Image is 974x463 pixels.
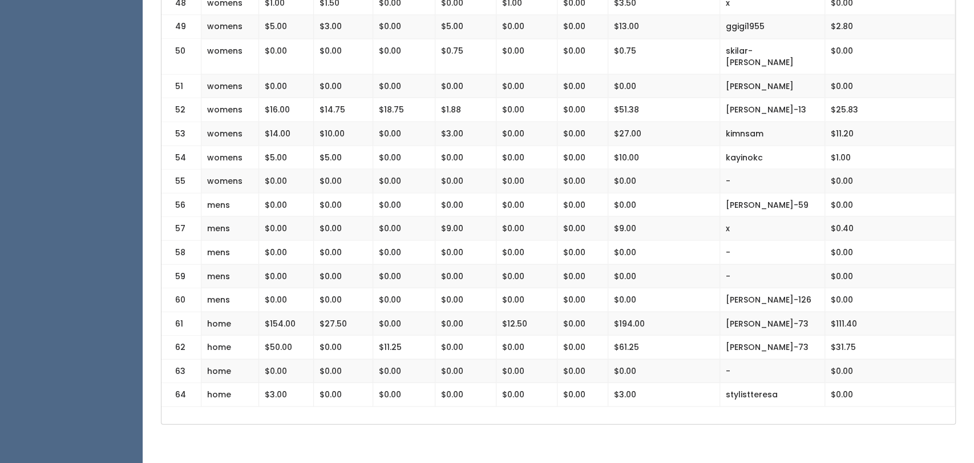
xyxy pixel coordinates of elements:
td: $0.00 [435,192,496,216]
td: $0.00 [608,288,720,312]
td: $27.50 [313,311,373,335]
td: $0.00 [258,240,313,264]
td: $11.20 [825,122,955,146]
td: $0.75 [608,38,720,74]
td: $0.40 [825,216,955,240]
td: 61 [161,311,201,335]
td: $0.00 [496,383,557,406]
td: $0.00 [496,288,557,312]
td: [PERSON_NAME]-126 [720,288,825,312]
td: $0.00 [373,74,435,98]
td: 53 [161,122,201,146]
td: womens [201,74,259,98]
td: $0.00 [608,264,720,288]
td: mens [201,288,259,312]
td: $0.00 [496,335,557,359]
td: womens [201,98,259,122]
td: $0.00 [313,264,373,288]
td: $0.00 [496,240,557,264]
td: $14.00 [258,122,313,146]
td: $0.00 [435,383,496,406]
td: $0.00 [825,240,955,264]
td: $0.00 [557,74,608,98]
td: $0.00 [496,216,557,240]
td: $0.00 [373,216,435,240]
td: $61.25 [608,335,720,359]
td: $0.00 [496,169,557,193]
td: home [201,383,259,406]
td: 62 [161,335,201,359]
td: $0.00 [496,15,557,39]
td: $0.00 [557,216,608,240]
td: $0.00 [557,311,608,335]
td: - [720,264,825,288]
td: $0.00 [258,38,313,74]
td: - [720,240,825,264]
td: 60 [161,288,201,312]
td: $0.00 [557,288,608,312]
td: [PERSON_NAME]-59 [720,192,825,216]
td: $16.00 [258,98,313,122]
td: $31.75 [825,335,955,359]
td: kimnsam [720,122,825,146]
td: $0.00 [373,311,435,335]
td: $27.00 [608,122,720,146]
td: $5.00 [258,145,313,169]
td: $0.00 [373,383,435,406]
td: $3.00 [608,383,720,406]
td: $9.00 [608,216,720,240]
td: - [720,169,825,193]
td: $10.00 [313,122,373,146]
td: $0.00 [313,335,373,359]
td: womens [201,122,259,146]
td: 49 [161,15,201,39]
td: $9.00 [435,216,496,240]
td: $3.00 [435,122,496,146]
td: $0.00 [496,122,557,146]
td: $0.00 [258,216,313,240]
td: $0.00 [313,216,373,240]
td: 54 [161,145,201,169]
td: $0.00 [496,192,557,216]
td: mens [201,216,259,240]
td: $0.00 [825,359,955,383]
td: $0.00 [435,169,496,193]
td: $0.00 [496,359,557,383]
td: 50 [161,38,201,74]
td: $0.00 [557,192,608,216]
td: $0.00 [258,288,313,312]
td: $0.00 [258,264,313,288]
td: $0.00 [825,169,955,193]
td: $0.00 [435,335,496,359]
td: $0.00 [825,288,955,312]
td: $0.00 [435,311,496,335]
td: home [201,311,259,335]
td: $0.00 [435,145,496,169]
td: $0.00 [313,192,373,216]
td: $0.00 [373,15,435,39]
td: $0.00 [608,240,720,264]
td: $12.50 [496,311,557,335]
td: $0.00 [435,240,496,264]
td: $25.83 [825,98,955,122]
td: $13.00 [608,15,720,39]
td: $0.00 [313,383,373,406]
td: $194.00 [608,311,720,335]
td: 56 [161,192,201,216]
td: $0.00 [557,15,608,39]
td: $0.00 [557,169,608,193]
td: $0.00 [608,74,720,98]
td: 52 [161,98,201,122]
td: [PERSON_NAME] [720,74,825,98]
td: 57 [161,216,201,240]
td: $0.00 [373,288,435,312]
td: $3.00 [258,383,313,406]
td: $18.75 [373,98,435,122]
td: $3.00 [313,15,373,39]
td: home [201,359,259,383]
td: $111.40 [825,311,955,335]
td: [PERSON_NAME]-73 [720,311,825,335]
td: 64 [161,383,201,406]
td: $0.00 [373,240,435,264]
td: $1.88 [435,98,496,122]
